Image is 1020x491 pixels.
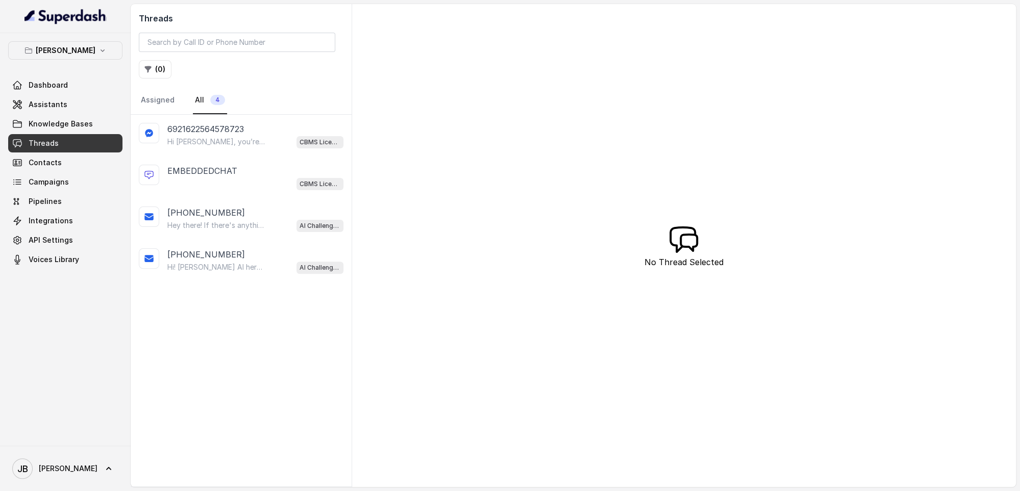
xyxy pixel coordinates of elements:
img: light.svg [24,8,107,24]
a: Voices Library [8,250,122,269]
a: Integrations [8,212,122,230]
a: Knowledge Bases [8,115,122,133]
p: AI Challenge Australia [300,263,340,273]
span: Knowledge Bases [29,119,93,129]
p: [PERSON_NAME] [36,44,95,57]
a: Threads [8,134,122,152]
a: Pipelines [8,192,122,211]
button: [PERSON_NAME] [8,41,122,60]
p: AI Challenge Australia [300,221,340,231]
p: [PHONE_NUMBER] [167,206,245,219]
span: Contacts [29,158,62,168]
span: Pipelines [29,196,62,206]
a: All4 [193,87,227,114]
a: Campaigns [8,173,122,191]
p: CBMS Licensee Facebook ad [300,179,340,189]
span: Integrations [29,216,73,226]
p: 6921622564578723 [167,123,244,135]
p: Hi! [PERSON_NAME] AI here. Excited to share how AI is transforming lives and work. Have you check... [167,262,265,272]
h2: Threads [139,12,343,24]
span: Voices Library [29,254,79,265]
a: Assigned [139,87,177,114]
text: JB [17,463,28,474]
a: Dashboard [8,76,122,94]
span: Threads [29,138,59,148]
a: Contacts [8,153,122,172]
p: [PHONE_NUMBER] [167,248,245,261]
a: [PERSON_NAME] [8,454,122,483]
button: (0) [139,60,171,79]
p: EMBEDDEDCHAT [167,165,237,177]
p: No Thread Selected [644,256,724,268]
span: [PERSON_NAME] [39,463,97,474]
span: Dashboard [29,80,68,90]
input: Search by Call ID or Phone Number [139,33,335,52]
p: Hey there! If there's anything specific you'd like to learn about AI, feel free to ask. By the wa... [167,220,265,230]
span: Campaigns [29,177,69,187]
span: 4 [210,95,225,105]
a: Assistants [8,95,122,114]
span: Assistants [29,99,67,110]
p: Hi [PERSON_NAME], you’re welcome! Just to keep things moving—are you exploring new ways to bring ... [167,137,265,147]
a: API Settings [8,231,122,249]
p: CBMS Licensee Facebook ad [300,137,340,147]
span: API Settings [29,235,73,245]
nav: Tabs [139,87,343,114]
